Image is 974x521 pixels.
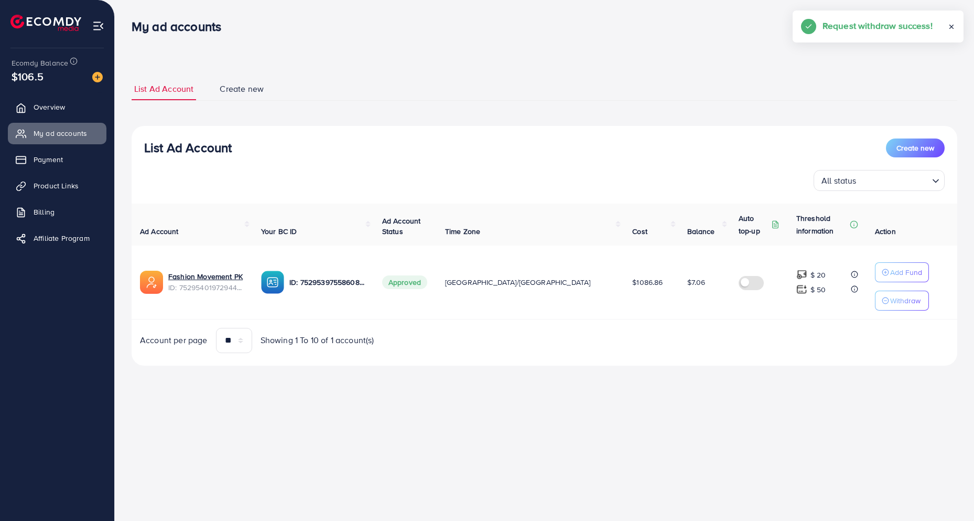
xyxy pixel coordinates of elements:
img: ic-ba-acc.ded83a64.svg [261,271,284,294]
span: List Ad Account [134,83,193,95]
span: [GEOGRAPHIC_DATA]/[GEOGRAPHIC_DATA] [445,277,591,288]
a: Billing [8,201,106,222]
a: Payment [8,149,106,170]
span: Ad Account [140,226,179,237]
span: Create new [896,143,934,153]
p: $ 20 [810,269,826,281]
a: My ad accounts [8,123,106,144]
input: Search for option [860,171,928,188]
span: ID: 7529540197294407681 [168,282,244,293]
a: Overview [8,97,106,118]
span: Approved [382,275,427,289]
a: Fashion Movement PK [168,271,244,282]
img: menu [92,20,104,32]
span: Create new [220,83,264,95]
button: Create new [886,139,945,157]
img: logo [10,15,81,31]
button: Withdraw [875,291,929,311]
span: Your BC ID [261,226,297,237]
span: $7.06 [687,277,706,288]
span: Showing 1 To 10 of 1 account(s) [261,334,374,346]
span: $106.5 [12,69,44,84]
span: Ecomdy Balance [12,58,68,68]
span: Cost [632,226,647,237]
h3: My ad accounts [132,19,230,34]
span: Billing [34,207,55,217]
span: Payment [34,154,63,165]
img: image [92,72,103,82]
div: <span class='underline'>Fashion Movement PK</span></br>7529540197294407681 [168,271,244,293]
img: top-up amount [796,269,807,280]
p: ID: 7529539755860836369 [289,276,365,289]
span: Ad Account Status [382,216,421,237]
p: $ 50 [810,283,826,296]
p: Withdraw [890,294,921,307]
span: Action [875,226,896,237]
span: Affiliate Program [34,233,90,243]
span: $1086.86 [632,277,663,288]
img: top-up amount [796,284,807,295]
iframe: Chat [929,474,966,513]
span: Account per page [140,334,208,346]
div: Search for option [814,170,945,191]
span: All status [819,173,859,188]
h3: List Ad Account [144,140,232,155]
a: Affiliate Program [8,228,106,249]
span: Product Links [34,180,79,191]
span: My ad accounts [34,128,87,139]
h5: Request withdraw success! [823,19,933,33]
a: Product Links [8,175,106,196]
p: Threshold information [796,212,848,237]
p: Auto top-up [739,212,769,237]
span: Overview [34,102,65,112]
img: ic-ads-acc.e4c84228.svg [140,271,163,294]
button: Add Fund [875,262,929,282]
p: Add Fund [890,266,922,279]
span: Balance [687,226,715,237]
span: Time Zone [445,226,480,237]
